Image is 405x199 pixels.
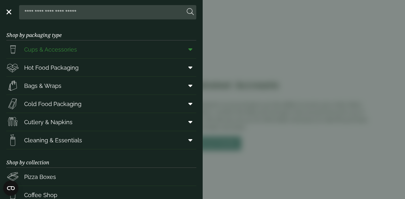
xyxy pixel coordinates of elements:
[6,131,196,149] a: Cleaning & Essentials
[6,116,19,128] img: Cutlery.svg
[24,100,81,108] span: Cold Food Packaging
[6,170,19,183] img: Pizza_boxes.svg
[6,149,196,168] h3: Shop by collection
[24,173,56,181] span: Pizza Boxes
[6,79,19,92] img: Paper_carriers.svg
[6,22,196,40] h3: Shop by packaging type
[24,63,79,72] span: Hot Food Packaging
[6,43,19,56] img: PintNhalf_cup.svg
[24,136,82,145] span: Cleaning & Essentials
[6,59,196,76] a: Hot Food Packaging
[24,45,77,54] span: Cups & Accessories
[6,77,196,95] a: Bags & Wraps
[24,82,61,90] span: Bags & Wraps
[6,134,19,146] img: open-wipe.svg
[6,97,19,110] img: Sandwich_box.svg
[3,181,18,196] button: Open CMP widget
[6,113,196,131] a: Cutlery & Napkins
[6,61,19,74] img: Deli_box.svg
[6,40,196,58] a: Cups & Accessories
[24,118,73,126] span: Cutlery & Napkins
[6,168,196,186] a: Pizza Boxes
[6,95,196,113] a: Cold Food Packaging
